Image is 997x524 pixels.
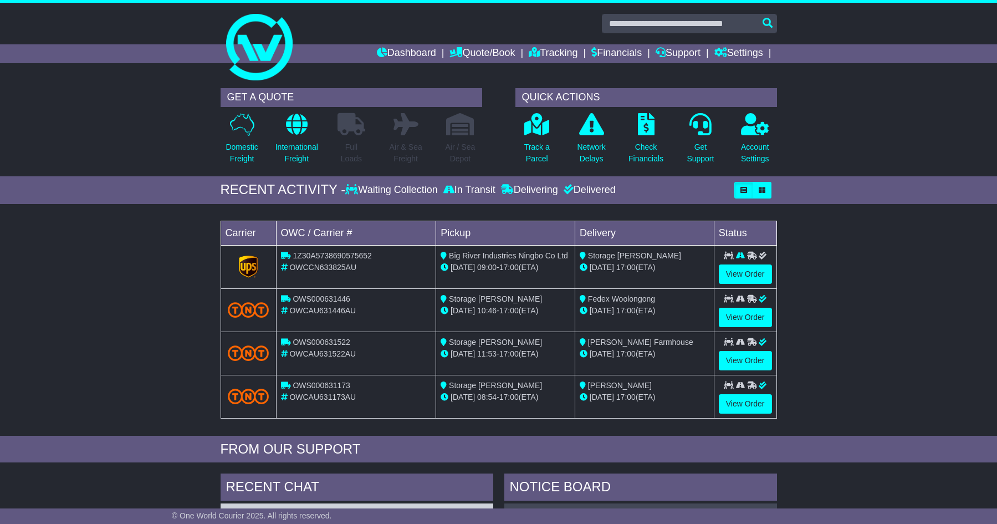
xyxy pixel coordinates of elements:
a: AccountSettings [740,113,770,171]
span: OWS000631173 [293,381,350,390]
span: 11:53 [477,349,497,358]
span: 17:00 [499,263,519,272]
img: GetCarrierServiceLogo [239,256,258,278]
span: Big River Industries Ningbo Co Ltd [449,251,568,260]
span: [DATE] [590,263,614,272]
div: Waiting Collection [345,184,440,196]
span: 1Z30A5738690575652 [293,251,371,260]
div: (ETA) [580,262,709,273]
a: Settings [714,44,763,63]
div: (ETA) [580,305,709,317]
img: TNT_Domestic.png [228,389,269,404]
a: Support [656,44,701,63]
span: Storage [PERSON_NAME] [449,338,542,347]
img: TNT_Domestic.png [228,302,269,317]
span: [PERSON_NAME] [588,381,652,390]
span: 17:00 [616,306,636,315]
span: OWCCN633825AU [289,263,356,272]
a: Financials [591,44,642,63]
span: 09:00 [477,263,497,272]
span: [DATE] [451,263,475,272]
div: - (ETA) [441,391,570,403]
div: RECENT CHAT [221,474,493,503]
span: © One World Courier 2025. All rights reserved. [172,511,332,520]
span: OWCAU631446AU [289,306,356,315]
span: OWS000631522 [293,338,350,347]
img: TNT_Domestic.png [228,345,269,360]
a: Quote/Book [449,44,515,63]
a: InternationalFreight [275,113,319,171]
p: Full Loads [338,141,365,165]
div: Delivered [561,184,616,196]
div: FROM OUR SUPPORT [221,441,777,457]
a: CheckFinancials [628,113,664,171]
div: Delivering [498,184,561,196]
span: 17:00 [616,349,636,358]
span: OWCAU631173AU [289,393,356,401]
div: (ETA) [580,391,709,403]
a: Dashboard [377,44,436,63]
a: Tracking [529,44,577,63]
a: GetSupport [686,113,714,171]
span: [DATE] [451,393,475,401]
span: [PERSON_NAME] Farmhouse [588,338,693,347]
td: OWC / Carrier # [276,221,436,245]
span: [DATE] [590,306,614,315]
span: 17:00 [616,263,636,272]
div: RECENT ACTIVITY - [221,182,346,198]
div: In Transit [441,184,498,196]
p: Domestic Freight [226,141,258,165]
span: [DATE] [451,349,475,358]
span: [DATE] [451,306,475,315]
a: Track aParcel [524,113,550,171]
span: 08:54 [477,393,497,401]
td: Status [714,221,776,245]
span: Fedex Woolongong [588,294,655,303]
p: Air & Sea Freight [390,141,422,165]
span: 17:00 [499,349,519,358]
span: 17:00 [616,393,636,401]
span: [DATE] [590,349,614,358]
a: View Order [719,351,772,370]
td: Pickup [436,221,575,245]
div: (ETA) [580,348,709,360]
a: DomesticFreight [225,113,258,171]
span: Storage [PERSON_NAME] [588,251,681,260]
span: 17:00 [499,393,519,401]
div: NOTICE BOARD [504,474,777,503]
span: Storage [PERSON_NAME] [449,381,542,390]
span: Storage [PERSON_NAME] [449,294,542,303]
td: Carrier [221,221,276,245]
span: OWCAU631522AU [289,349,356,358]
div: GET A QUOTE [221,88,482,107]
span: 10:46 [477,306,497,315]
div: - (ETA) [441,348,570,360]
span: [DATE] [590,393,614,401]
a: NetworkDelays [576,113,606,171]
a: View Order [719,308,772,327]
div: QUICK ACTIONS [515,88,777,107]
p: Network Delays [577,141,605,165]
p: Get Support [687,141,714,165]
a: View Order [719,264,772,284]
a: View Order [719,394,772,414]
div: - (ETA) [441,262,570,273]
p: Track a Parcel [524,141,550,165]
span: OWS000631446 [293,294,350,303]
p: Account Settings [741,141,769,165]
p: Air / Sea Depot [446,141,476,165]
p: Check Financials [628,141,663,165]
span: 17:00 [499,306,519,315]
td: Delivery [575,221,714,245]
div: - (ETA) [441,305,570,317]
p: International Freight [275,141,318,165]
